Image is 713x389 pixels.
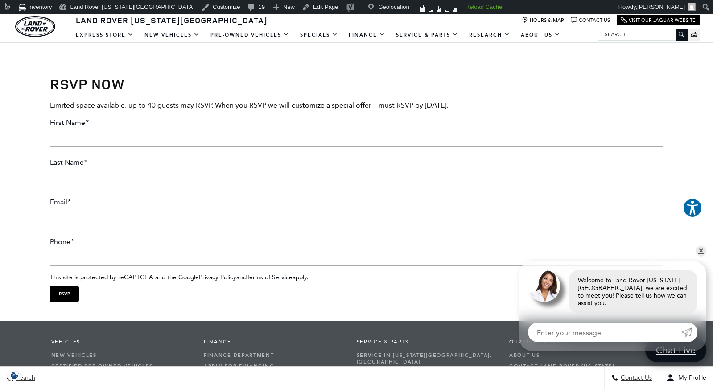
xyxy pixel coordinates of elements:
a: About Us [509,350,649,361]
label: Email [50,198,71,206]
img: Opt-Out Icon [4,371,25,380]
a: Certified Pre-Owned Vehicles [51,361,191,372]
button: Explore your accessibility options [683,198,702,218]
button: Open user profile menu [659,367,713,389]
a: New Vehicles [51,350,191,361]
input: Enter your message [528,323,681,342]
span: [PERSON_NAME] [637,4,685,10]
a: Land Rover [US_STATE][GEOGRAPHIC_DATA] [70,15,273,25]
span: Service & Parts [357,339,496,345]
strong: Reload Cache [466,4,502,10]
img: Visitors over 48 hours. Click for more Clicky Site Stats. [414,1,462,14]
a: About Us [515,27,566,43]
h2: RSVP NOW [50,76,663,92]
a: Specials [295,27,343,43]
a: Pre-Owned Vehicles [205,27,295,43]
p: Limited space available, up to 40 guests may RSVP. When you RSVP we will customize a special offe... [50,101,663,109]
input: RSVP [50,286,79,302]
span: Our Dealership [509,339,649,345]
span: Finance [204,339,343,345]
a: Submit [681,323,697,342]
a: Service & Parts [391,27,464,43]
nav: Main Navigation [70,27,566,43]
a: Contact Land Rover [US_STATE][GEOGRAPHIC_DATA] [509,361,649,379]
a: Service in [US_STATE][GEOGRAPHIC_DATA], [GEOGRAPHIC_DATA] [357,350,496,368]
a: Terms of Service [247,273,293,281]
span: Vehicles [51,339,191,345]
input: Search [598,29,687,40]
label: Last Name [50,158,87,166]
span: Contact Us [618,374,652,382]
span: Land Rover [US_STATE][GEOGRAPHIC_DATA] [76,15,268,25]
div: Welcome to Land Rover [US_STATE][GEOGRAPHIC_DATA], we are excited to meet you! Please tell us how... [569,270,697,314]
span: My Profile [675,374,706,382]
a: Research [464,27,515,43]
a: land-rover [15,16,55,37]
aside: Accessibility Help Desk [683,198,702,219]
a: New Vehicles [139,27,205,43]
a: Visit Our Jaguar Website [621,17,696,24]
a: Finance Department [204,350,343,361]
img: Agent profile photo [528,270,560,302]
label: Phone [50,237,74,246]
a: Hours & Map [522,17,564,24]
label: First Name [50,118,89,127]
small: This site is protected by reCAPTCHA and the Google and apply. [50,273,309,281]
form: Service Clinic RSVP [50,114,663,307]
a: Contact Us [571,17,610,24]
section: Click to Open Cookie Consent Modal [4,371,25,380]
img: Land Rover [15,16,55,37]
a: Apply for Financing [204,361,343,372]
a: Finance [343,27,391,43]
a: EXPRESS STORE [70,27,139,43]
a: Privacy Policy [199,273,236,281]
